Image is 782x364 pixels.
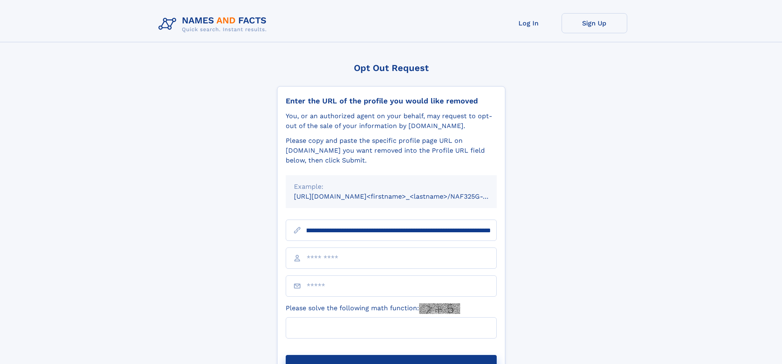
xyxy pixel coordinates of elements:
[294,192,512,200] small: [URL][DOMAIN_NAME]<firstname>_<lastname>/NAF325G-xxxxxxxx
[277,63,505,73] div: Opt Out Request
[286,303,460,314] label: Please solve the following math function:
[496,13,562,33] a: Log In
[294,182,488,192] div: Example:
[562,13,627,33] a: Sign Up
[155,13,273,35] img: Logo Names and Facts
[286,96,497,105] div: Enter the URL of the profile you would like removed
[286,111,497,131] div: You, or an authorized agent on your behalf, may request to opt-out of the sale of your informatio...
[286,136,497,165] div: Please copy and paste the specific profile page URL on [DOMAIN_NAME] you want removed into the Pr...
